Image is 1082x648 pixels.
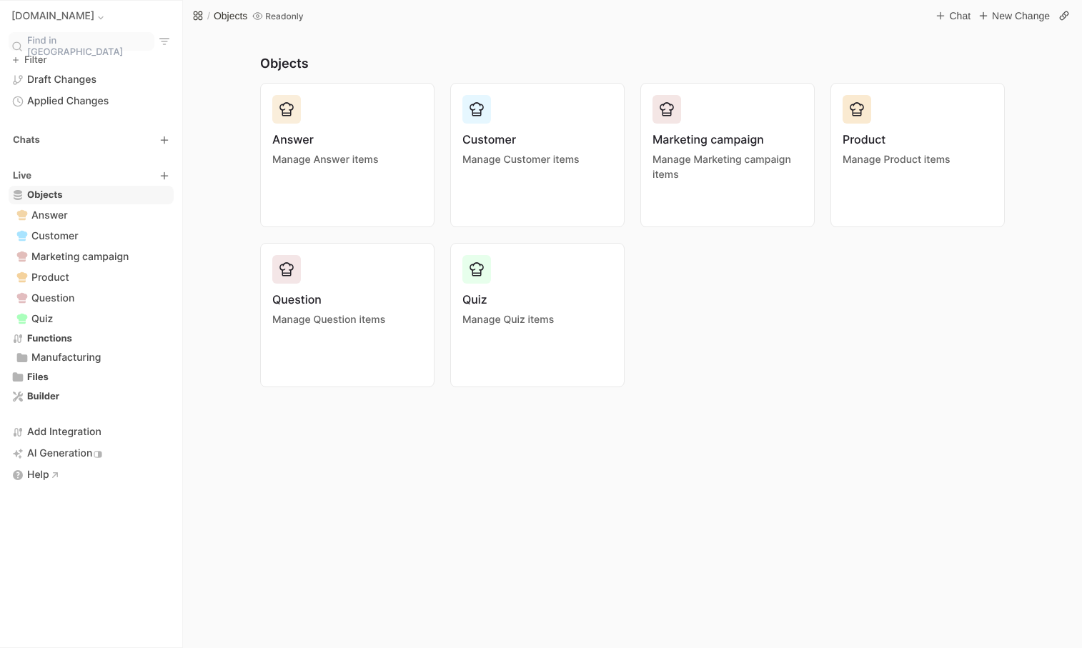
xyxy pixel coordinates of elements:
button: New change [157,169,172,183]
div: File explorer entry [11,133,172,147]
button: Objects [212,6,249,25]
button: QuestionManage Question items [260,243,435,387]
h3: Objects [260,54,1005,74]
span: Manage Question items [272,314,385,326]
a: Draft changes [9,71,174,89]
span: Manage Quiz items [462,314,554,326]
div: builder [9,387,174,406]
button: branch expand control [11,332,25,346]
a: Chat [948,9,972,23]
span: Help [27,468,49,482]
span: Readonly [265,11,303,21]
span: AI Generation [27,447,92,461]
button: branch expand control [11,188,25,202]
div: collections/.vect/.virtual-2022v1/.vect/labels/recipes/product.json [9,267,174,287]
div: branch expand controlBuilder [9,387,174,406]
a: Help [9,466,174,484]
span: Marketing campaign [31,251,129,263]
span: Live [13,170,31,181]
button: ProductManage Product items [830,83,1005,227]
span: Question [272,292,385,306]
span: Add Integration [27,425,101,439]
a: AI Generation [9,444,174,463]
span: New Change [991,7,1051,24]
span: Product [31,271,69,284]
button: New Change [974,5,1053,26]
button: CustomerManage Customer items [450,83,625,227]
button: branch expand control [15,351,29,365]
span: Question [31,292,74,304]
span: Answer [272,132,378,146]
button: branch expand control [11,389,25,404]
span: Marketing campaign [652,132,803,146]
span: Manage Answer items [272,154,378,166]
span: Find in [GEOGRAPHIC_DATA] [27,35,152,59]
div: files [9,368,174,387]
span: / [207,9,210,23]
a: Applied changes [9,92,174,111]
span: Draft Changes [27,73,96,87]
span: Product [843,132,951,146]
div: File explorer entry [9,368,174,387]
div: File explorer entry [9,131,174,149]
span: Manufacturing [31,351,101,365]
span: Manage Product items [843,154,951,166]
button: Repo menu [9,8,108,25]
div: File explorer entry [9,309,174,329]
div: File explorer entry [9,226,174,246]
div: functions:.vect/endpoints/manufacturing.json [9,349,174,367]
span: Applied Changes [27,94,109,109]
span: [DOMAIN_NAME] [11,9,94,24]
div: Tree View [9,131,174,406]
button: Marketing campaignManage Marketing campaign items [640,83,815,227]
div: collections [9,186,174,329]
div: breadcrumbs [190,6,249,25]
div: LiveNew change [9,166,174,185]
div: Tree View [9,131,174,149]
span: Functions [27,333,72,344]
button: Filter [9,52,51,68]
div: collections/.vect/.virtual-2022v1/.vect/labels/recipes/customer.json [9,226,174,246]
div: File explorer entry [9,205,174,225]
span: Answer [31,209,68,221]
div: collections/.vect/.virtual-2022v1/.vect/labels/recipes/question.json [9,288,174,308]
span: Filter [24,56,46,65]
span: Builder [27,391,59,402]
span: Manage Marketing campaign items [652,154,791,181]
button: QuizManage Quiz items [450,243,625,387]
div: collections/.vect/.virtual-2022v1/.vect/labels/recipes/marketing-campaign.json [9,246,174,266]
span: Objects [214,11,247,22]
div: Parameters [183,31,1082,648]
div: branch expand controlFunctions [9,329,174,348]
span: Quiz [31,313,53,325]
span: edit [27,372,58,383]
span: Chats [13,134,40,146]
button: Find in [GEOGRAPHIC_DATA] [9,32,154,51]
div: File explorer entry [9,288,174,308]
div: branch expand controlObjects [9,186,174,204]
button: branch expand control [11,370,25,384]
div: functions [9,329,174,367]
span: Quiz [462,292,554,306]
div: branch expand controlManufacturing [9,349,174,367]
span: Customer [462,132,580,146]
button: AnswerManage Answer items [260,83,435,227]
div: File explorer entry [9,246,174,266]
div: collections/.vect/.virtual-2022v1/.vect/labels/recipes/answer.json [9,205,174,225]
div: collections/.vect/.virtual-2022v1/.vect/labels/recipes/quiz.json [9,309,174,329]
div: File explorer entry [9,267,174,287]
div: Objects [27,189,63,201]
span: Customer [31,230,79,242]
span: Manage Customer items [462,154,580,166]
a: Add Integration [9,423,174,442]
